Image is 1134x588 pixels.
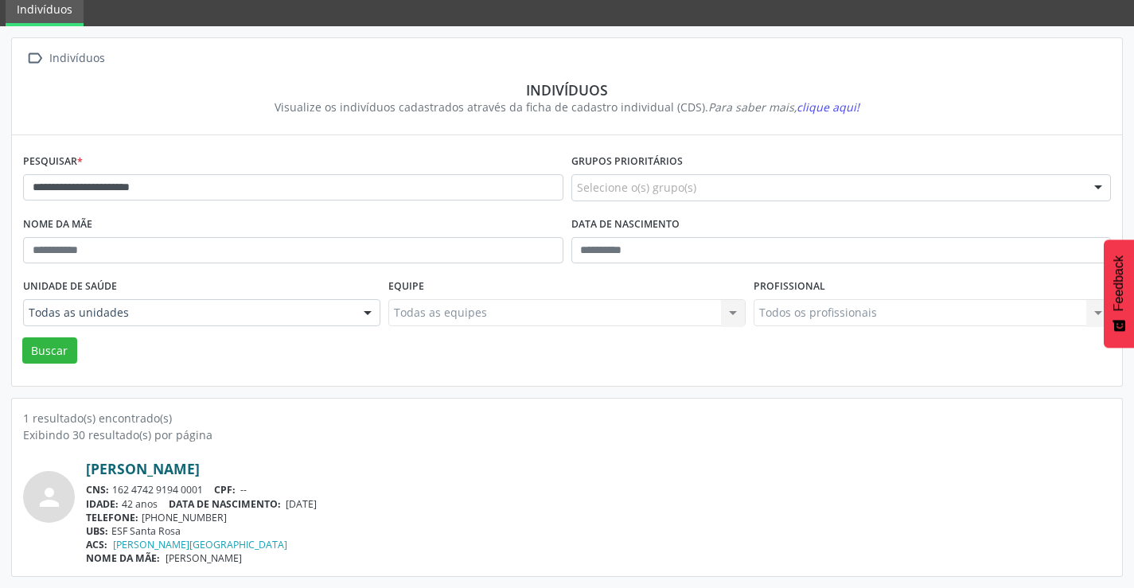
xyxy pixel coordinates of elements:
[86,511,138,524] span: TELEFONE:
[286,497,317,511] span: [DATE]
[166,551,242,565] span: [PERSON_NAME]
[86,483,1111,496] div: 162 4742 9194 0001
[23,47,107,70] a:  Indivíduos
[240,483,247,496] span: --
[23,150,83,174] label: Pesquisar
[797,99,859,115] span: clique aqui!
[86,497,1111,511] div: 42 anos
[86,483,109,496] span: CNS:
[29,305,348,321] span: Todas as unidades
[1112,255,1126,311] span: Feedback
[577,179,696,196] span: Selecione o(s) grupo(s)
[169,497,281,511] span: DATA DE NASCIMENTO:
[388,275,424,299] label: Equipe
[86,551,160,565] span: NOME DA MÃE:
[1104,239,1134,348] button: Feedback - Mostrar pesquisa
[571,212,680,237] label: Data de nascimento
[708,99,859,115] i: Para saber mais,
[214,483,236,496] span: CPF:
[46,47,107,70] div: Indivíduos
[86,524,108,538] span: UBS:
[22,337,77,364] button: Buscar
[34,81,1100,99] div: Indivíduos
[34,99,1100,115] div: Visualize os indivíduos cadastrados através da ficha de cadastro individual (CDS).
[754,275,825,299] label: Profissional
[86,497,119,511] span: IDADE:
[86,524,1111,538] div: ESF Santa Rosa
[86,511,1111,524] div: [PHONE_NUMBER]
[113,538,287,551] a: [PERSON_NAME][GEOGRAPHIC_DATA]
[86,538,107,551] span: ACS:
[86,460,200,477] a: [PERSON_NAME]
[571,150,683,174] label: Grupos prioritários
[23,212,92,237] label: Nome da mãe
[23,47,46,70] i: 
[23,410,1111,426] div: 1 resultado(s) encontrado(s)
[23,275,117,299] label: Unidade de saúde
[23,426,1111,443] div: Exibindo 30 resultado(s) por página
[35,483,64,512] i: person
